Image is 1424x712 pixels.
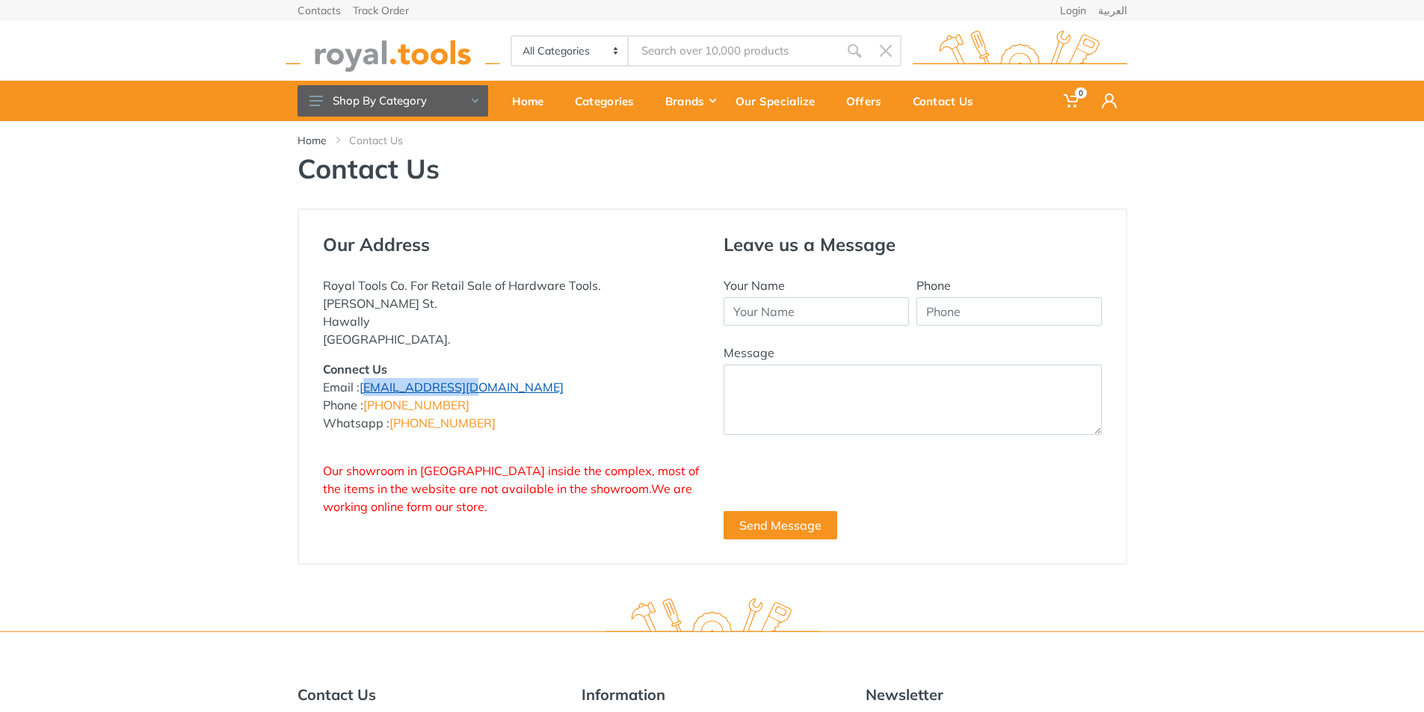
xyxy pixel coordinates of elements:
a: [PHONE_NUMBER] [363,397,469,412]
li: Contact Us [349,133,425,148]
p: Email : Phone : Whatsapp : [323,360,701,432]
a: العربية [1098,5,1127,16]
img: royal.tools Logo [605,598,819,640]
label: Message [724,344,774,362]
input: Your Name [724,297,909,326]
a: Categories [564,81,655,121]
img: royal.tools Logo [913,31,1127,72]
h1: Contact Us [298,152,1127,185]
a: Home [298,133,327,148]
input: Phone [916,297,1102,326]
a: Offers [836,81,902,121]
select: Category [512,37,629,65]
h4: Our Address [323,234,701,256]
a: [PHONE_NUMBER] [389,415,496,430]
label: Your Name [724,276,785,294]
div: Brands [655,85,725,117]
a: [EMAIL_ADDRESS][DOMAIN_NAME] [360,380,564,394]
button: Send Message [724,511,837,539]
span: Our showroom in [GEOGRAPHIC_DATA] inside the complex, most of the items in the website are not av... [323,463,699,514]
nav: breadcrumb [298,133,1127,148]
h5: Newsletter [866,686,1127,704]
iframe: reCAPTCHA [724,453,951,511]
a: 0 [1053,81,1091,121]
h5: Contact Us [298,686,559,704]
a: Contact Us [902,81,994,121]
div: Home [502,85,564,117]
a: Our Specialize [725,81,836,121]
div: Our Specialize [725,85,836,117]
a: Home [502,81,564,121]
input: Site search [629,35,838,66]
label: Phone [916,276,951,294]
div: Offers [836,85,902,117]
div: Contact Us [902,85,994,117]
h5: Information [582,686,843,704]
img: royal.tools Logo [286,31,500,72]
h4: Leave us a Message [724,234,1102,256]
span: 0 [1075,87,1087,99]
div: Categories [564,85,655,117]
a: Contacts [298,5,341,16]
strong: Connect Us [323,362,387,377]
a: Login [1060,5,1086,16]
p: Royal Tools Co. For Retail Sale of Hardware Tools. [PERSON_NAME] St. Hawally [GEOGRAPHIC_DATA]. [323,276,701,348]
button: Shop By Category [298,85,488,117]
a: Track Order [353,5,409,16]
